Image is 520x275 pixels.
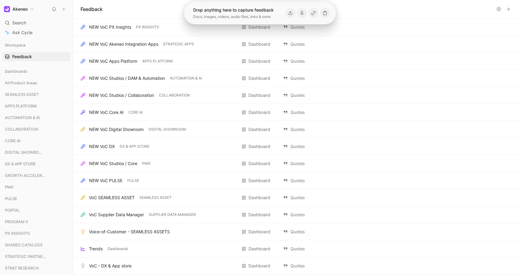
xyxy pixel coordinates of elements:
[73,19,520,36] div: NEW VoC PX InsightsPX INSIGHTSDashboard QuotesView actions
[2,113,70,124] div: AUTOMATION & AI
[248,143,270,150] div: Dashboard
[193,14,274,20] div: Docs, images, videos, audio files, links & more
[248,228,270,235] div: Dashboard
[73,257,520,274] div: VoC - DX & App storeDashboard QuotesView actions
[5,161,36,167] span: DX & APP STORE
[5,138,21,144] span: CORE AI
[5,91,39,97] span: SEAMLESS ASSET
[283,245,353,252] div: Quotes
[248,75,270,82] div: Dashboard
[73,36,520,53] div: NEW VoC Akeneo Integration AppsSTRATEGIC APPSDashboard QuotesView actions
[2,229,70,240] div: PX INSIGHTS
[2,217,70,228] div: PROGRAM X
[5,103,37,109] span: APPS PLATFORM
[5,219,28,225] span: PROGRAM X
[170,75,202,81] span: AUTOMATION & AI
[2,148,70,157] div: DIGITAL SHOWROOM
[283,143,353,150] div: Quotes
[89,177,122,184] div: NEW VoC PULSE
[2,101,70,112] div: APPS PLATFORM
[12,54,32,60] span: Feedback
[89,58,137,65] div: NEW VoC Apps Platform
[2,67,70,78] div: Dashboards
[248,23,270,31] div: Dashboard
[2,229,70,238] div: PX INSIGHTS
[73,70,520,87] div: NEW VoC Studios / DAM & AutomationAUTOMATION & AIDashboard QuotesView actions
[2,78,70,89] div: All Product Areas
[2,263,70,274] div: STRAT RESEARCH
[89,228,170,235] div: Voice-of-Customer - SEAMLESS ASSETS
[89,194,135,201] div: VoC SEAMLESS ASSET
[89,211,144,218] div: VoC Supplier Data Manager
[89,109,124,116] div: NEW VoC Core AI
[248,160,270,167] div: Dashboard
[136,24,159,30] span: PX INSIGHTS
[148,212,197,217] button: SUPPLIER DATA MANAGER
[248,177,270,184] div: Dashboard
[73,172,520,189] div: NEW VoC PULSEPULSEDashboard QuotesView actions
[141,58,174,64] button: APPS PLATFORM
[135,24,160,30] button: PX INSIGHTS
[149,212,196,218] span: SUPPLIER DATA MANAGER
[89,262,132,270] div: VoC - DX & App store
[248,245,270,252] div: Dashboard
[2,206,70,215] div: PORTAL
[2,41,70,50] div: Workspace
[2,182,70,193] div: PMX
[12,19,26,26] span: Search
[159,92,190,98] span: COLLABORATION
[163,41,194,47] span: STRATEGIC APPS
[2,171,70,182] div: GROWTH ACCELERATION
[89,245,103,252] div: Trends
[248,126,270,133] div: Dashboard
[73,223,520,240] div: Voice-of-Customer - SEAMLESS ASSETSDashboard QuotesView actions
[5,253,47,259] span: STRATEGIC PARTNERSHIP
[5,184,14,190] span: PMX
[141,161,152,166] button: PMX
[2,78,70,87] div: All Product Areas
[2,240,70,249] div: SHARED CATALOGS
[149,126,186,132] span: DIGITAL SHOWROOM
[2,148,70,159] div: DIGITAL SHOWROOM
[106,246,129,252] button: Dashboards
[128,109,143,115] span: CORE AI
[2,240,70,251] div: SHARED CATALOGS
[2,194,70,205] div: PULSE
[248,41,270,48] div: Dashboard
[193,6,274,14] div: Drop anything here to capture feedback
[5,230,30,236] span: PX INSIGHTS
[248,109,270,116] div: Dashboard
[2,28,70,37] a: Ask Cycle
[5,115,40,121] span: AUTOMATION & AI
[73,189,520,206] div: VoC SEAMLESS ASSETSEAMLESS ASSETDashboard QuotesView actions
[5,68,27,74] span: Dashboards
[138,195,173,200] button: SEAMLESS ASSET
[2,252,70,263] div: STRATEGIC PARTNERSHIP
[5,126,38,132] span: COLLABORATION
[147,127,187,132] button: DIGITAL SHOWROOM
[2,67,70,76] div: Dashboards
[73,206,520,223] div: VoC Supplier Data ManagerSUPPLIER DATA MANAGERDashboard QuotesView actions
[283,177,353,184] div: Quotes
[118,144,151,149] button: DX & APP STORE
[139,195,172,201] span: SEAMLESS ASSET
[73,240,520,257] div: TrendsDashboardsDashboard QuotesView actions
[248,194,270,201] div: Dashboard
[283,194,353,201] div: Quotes
[2,125,70,136] div: COLLABORATION
[2,159,70,168] div: DX & APP STORE
[283,58,353,65] div: Quotes
[2,90,70,99] div: SEAMLESS ASSET
[89,126,144,133] div: NEW VoC Digital Showroom
[283,160,353,167] div: Quotes
[283,23,353,31] div: Quotes
[73,121,520,138] div: NEW VoC Digital ShowroomDIGITAL SHOWROOMDashboard QuotesView actions
[89,23,131,31] div: NEW VoC PX Insights
[89,41,158,48] div: NEW VoC Akeneo Integration Apps
[12,6,28,12] h1: Akeneo
[2,217,70,226] div: PROGRAM X
[2,52,70,61] a: Feedback
[2,182,70,192] div: PMX
[2,136,70,147] div: CORE AI
[5,196,17,202] span: PULSE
